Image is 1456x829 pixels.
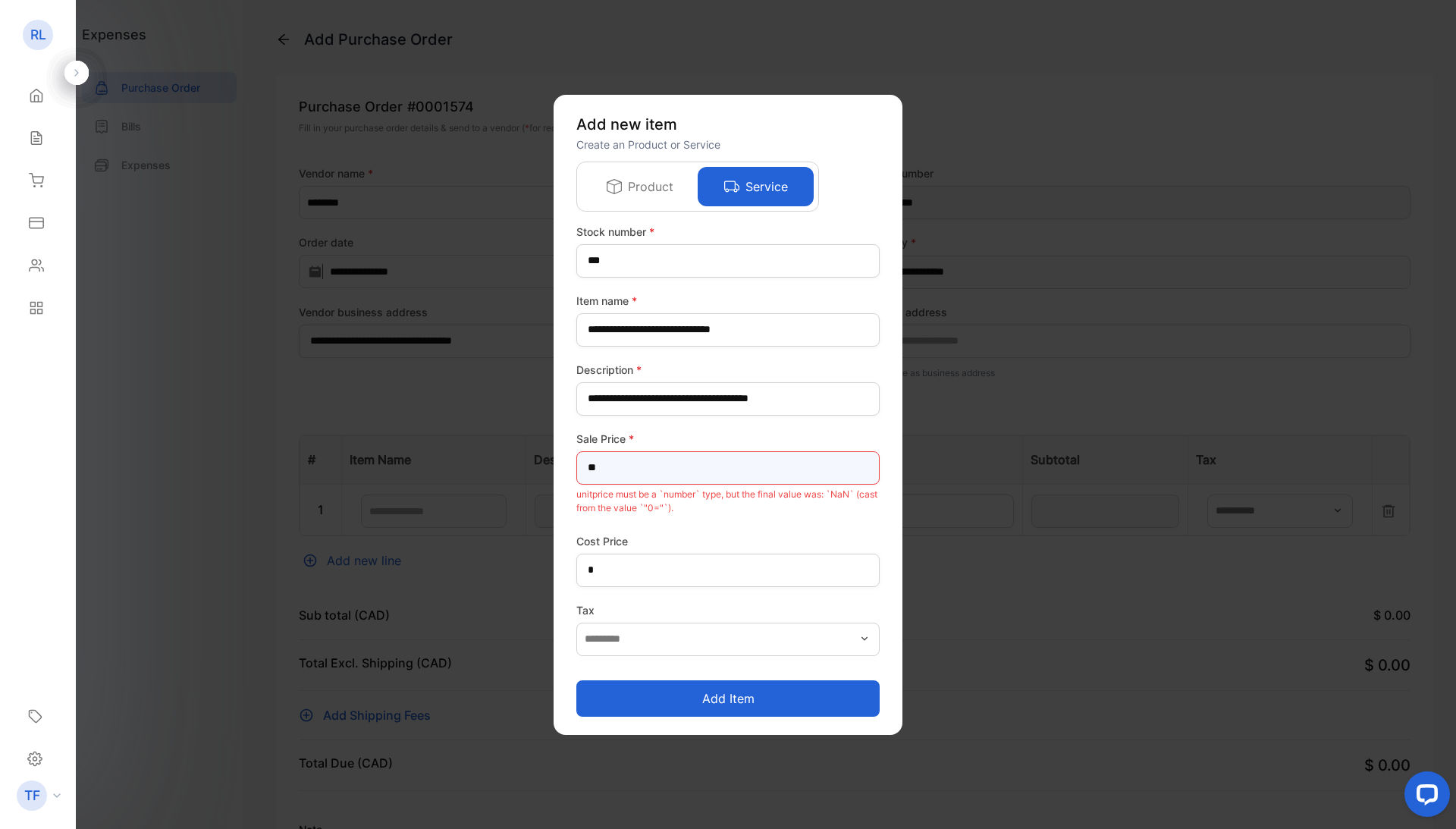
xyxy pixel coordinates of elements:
button: Add item [576,680,880,717]
label: Tax [576,602,880,618]
p: unitprice must be a `number` type, but the final value was: `NaN` (cast from the value `"0="`). [576,485,880,518]
label: Description [576,362,880,378]
iframe: LiveChat chat widget [1392,765,1456,829]
p: Add new item [576,113,880,136]
p: Service [745,177,788,196]
p: RL [30,25,46,45]
p: TF [24,786,40,805]
p: Product [628,177,673,196]
span: Create an Product or Service [576,138,720,151]
label: Stock number [576,224,880,240]
label: Cost Price [576,533,880,549]
label: Sale Price [576,431,880,447]
label: Item name [576,293,880,309]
